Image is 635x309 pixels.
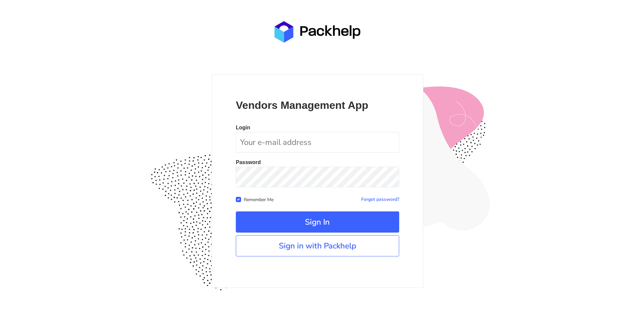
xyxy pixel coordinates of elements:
label: Remember Me [244,196,274,203]
p: Password [236,160,399,165]
input: Your e-mail address [236,132,399,153]
a: Forgot password? [361,196,399,202]
a: Sign in with Packhelp [236,235,399,256]
p: Login [236,125,399,130]
p: Vendors Management App [236,99,399,112]
button: Sign In [236,211,399,233]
